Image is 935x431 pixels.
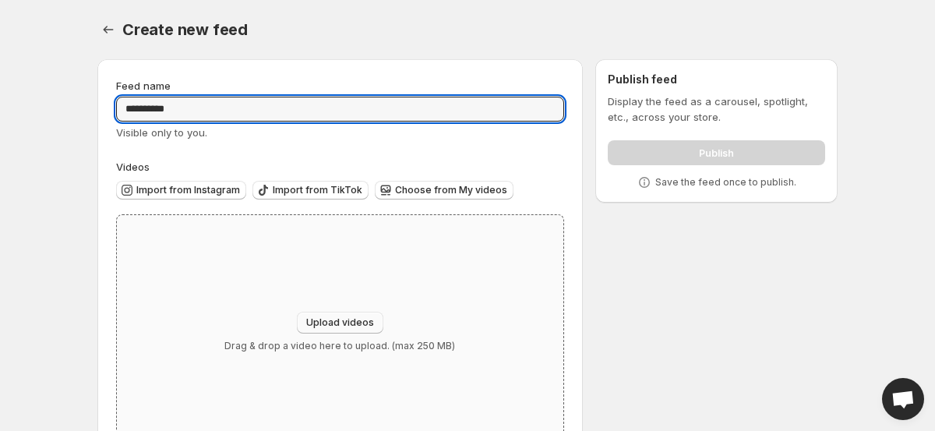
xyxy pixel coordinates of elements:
[297,312,383,334] button: Upload videos
[608,72,825,87] h2: Publish feed
[122,20,248,39] span: Create new feed
[608,94,825,125] p: Display the feed as a carousel, spotlight, etc., across your store.
[395,184,507,196] span: Choose from My videos
[882,378,924,420] div: Open chat
[116,181,246,200] button: Import from Instagram
[252,181,369,200] button: Import from TikTok
[306,316,374,329] span: Upload videos
[655,176,796,189] p: Save the feed once to publish.
[375,181,513,200] button: Choose from My videos
[116,126,207,139] span: Visible only to you.
[116,161,150,173] span: Videos
[273,184,362,196] span: Import from TikTok
[97,19,119,41] button: Settings
[136,184,240,196] span: Import from Instagram
[116,79,171,92] span: Feed name
[224,340,455,352] p: Drag & drop a video here to upload. (max 250 MB)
